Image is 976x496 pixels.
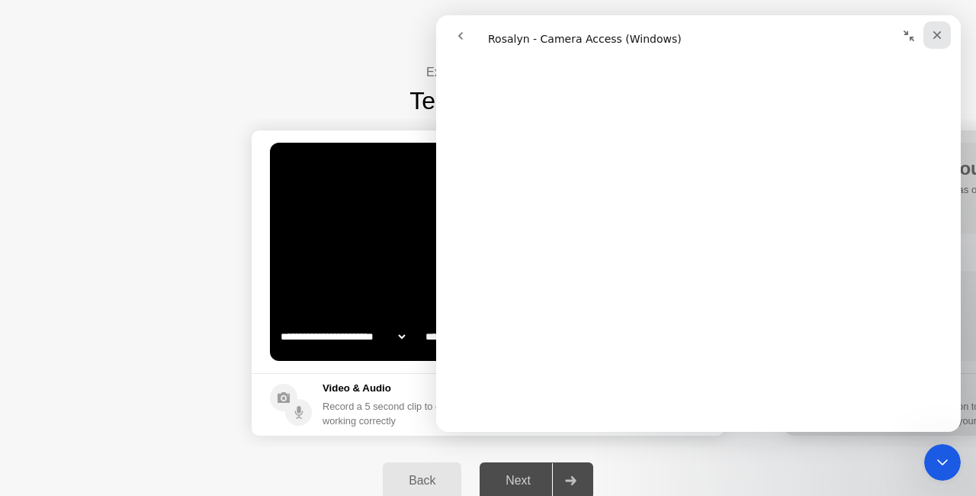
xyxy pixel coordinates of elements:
iframe: Intercom live chat [924,444,961,481]
div: Back [387,474,457,488]
iframe: Intercom live chat [436,15,961,432]
select: Available speakers [422,321,553,352]
h1: Test your Tech [409,82,567,119]
div: Record a 5 second clip to ensure everything’s working correctly [323,399,526,428]
h5: Video & Audio [323,381,526,396]
select: Available cameras [278,321,408,352]
div: Next [484,474,552,488]
h4: Exam Pre-flight: [426,63,550,82]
